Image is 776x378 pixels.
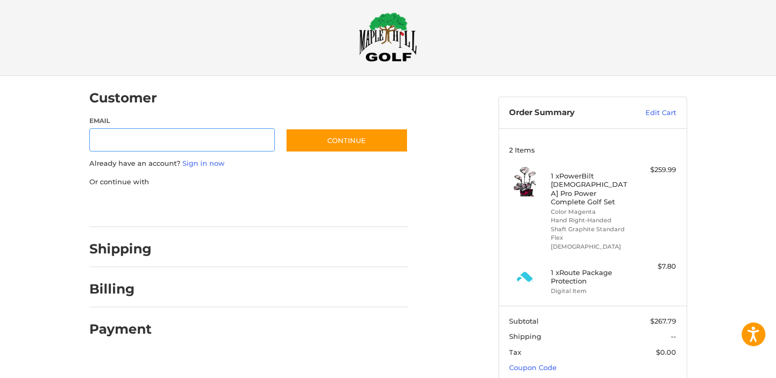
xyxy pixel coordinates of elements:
span: $0.00 [656,348,676,356]
p: Or continue with [89,177,408,187]
li: Color Magenta [551,207,632,216]
h2: Customer [89,90,157,106]
iframe: PayPal-venmo [265,197,344,216]
div: $259.99 [634,165,676,175]
h4: 1 x Route Package Protection [551,268,632,286]
h2: Payment [89,321,152,337]
li: Digital Item [551,287,632,296]
span: Shipping [509,332,541,341]
p: Already have an account? [89,158,408,169]
li: Hand Right-Handed [551,216,632,225]
span: Subtotal [509,317,539,325]
h3: 2 Items [509,146,676,154]
div: $7.80 [634,261,676,272]
h3: Order Summary [509,108,623,118]
span: $267.79 [650,317,676,325]
label: Email [89,116,275,126]
a: Edit Cart [623,108,676,118]
img: Maple Hill Golf [359,12,417,62]
a: Sign in now [182,159,225,167]
span: -- [671,332,676,341]
a: Coupon Code [509,363,557,372]
h4: 1 x PowerBilt [DEMOGRAPHIC_DATA] Pro Power Complete Golf Set [551,172,632,206]
li: Shaft Graphite Standard [551,225,632,234]
h2: Shipping [89,241,152,257]
li: Flex [DEMOGRAPHIC_DATA] [551,233,632,251]
iframe: PayPal-paypal [86,197,165,216]
h2: Billing [89,281,151,297]
iframe: PayPal-paylater [175,197,255,216]
button: Continue [285,128,408,153]
span: Tax [509,348,521,356]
